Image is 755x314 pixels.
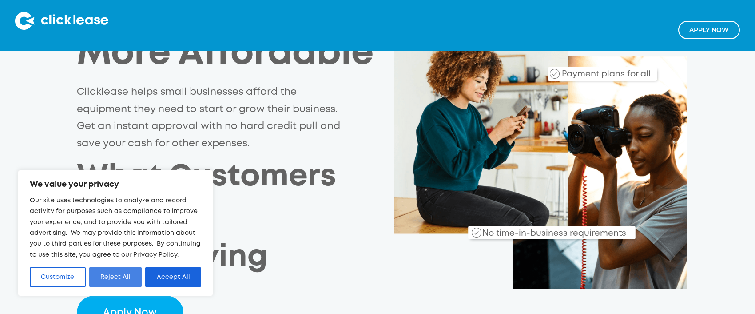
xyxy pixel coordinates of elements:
img: Checkmark_callout [550,69,560,79]
img: Clicklease logo [15,12,108,30]
span: Our site uses technologies to analyze and record activity for purposes such as compliance to impr... [30,198,200,258]
a: Apply NOw [678,21,740,39]
img: Checkmark_callout [472,228,481,238]
p: Clicklease helps small businesses afford the equipment they need to start or grow their business.... [77,84,341,152]
div: No time-in-business requirements [431,218,636,239]
button: Customize [30,267,86,287]
h2: What Customers Have Been Saying [77,157,394,278]
p: We value your privacy [30,179,201,190]
button: Accept All [145,267,201,287]
div: Payment plans for all [558,63,651,80]
button: Reject All [89,267,142,287]
img: Clicklease_customers [394,0,687,289]
div: We value your privacy [18,170,213,296]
